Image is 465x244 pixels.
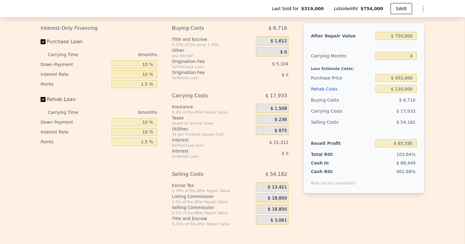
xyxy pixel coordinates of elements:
div: Interest Rate [41,69,109,79]
button: SAVE [391,3,412,14]
div: Resell Profit [311,138,373,149]
span: $ 6,716 [399,98,415,103]
input: Purchase Loan [41,39,46,44]
div: Interest [172,137,240,143]
div: Listing Commission [172,193,253,199]
span: $ 13,421 [268,184,287,190]
div: Selling Costs [311,117,373,128]
div: Origination Fee [172,69,240,76]
span: $ 0 [282,72,288,77]
span: $754,000 [360,6,383,11]
div: Carrying Months [311,50,373,61]
div: 0.33% of the After Repair Value [172,222,253,227]
div: 3¢ per Finished Square Foot [172,132,253,137]
div: for Purchase Loan [172,64,240,69]
div: Carrying Costs [311,106,349,117]
div: for Rehab Loan [172,76,240,80]
button: Show Options [417,2,429,15]
span: $ 17,933 [396,109,415,114]
div: Total ROI [311,151,349,157]
div: Interest-Only Financing [41,23,157,34]
span: $ 18,850 [268,196,287,201]
span: $ 875 [275,128,287,134]
span: $ 18,850 [268,207,287,212]
input: Rehab Loan [41,97,46,102]
div: Buying Costs [311,95,373,106]
span: $ 17,933 [265,90,287,101]
div: Down Payment [41,117,109,127]
div: 6 months [90,50,157,60]
div: Less Estimate Costs: [311,61,417,72]
span: $ 54,182 [265,169,287,180]
div: Rehab Costs [311,83,373,95]
div: for Rehab Loan [172,154,240,159]
div: 2.5% of the After Repair Value [172,199,253,204]
span: 103.64% [396,152,415,157]
div: Purchase Price [311,72,373,83]
span: $ 88,449 [396,161,415,165]
span: $ 1,508 [270,106,287,111]
span: Lotside ARV [334,6,360,12]
div: 0.4% of the After Repair Value [172,110,253,115]
div: Points [41,137,109,147]
div: Interest [172,148,240,154]
span: $ 1,612 [270,38,287,44]
span: $ 5,104 [272,61,288,66]
div: Title and Escrow [172,215,253,222]
div: Interest Rate [41,127,109,137]
div: Other [172,47,253,53]
span: $319,000 [301,6,324,12]
span: $ 6,716 [268,23,287,34]
span: 402.68% [396,169,415,174]
div: Insurance [172,104,253,110]
span: $ 238 [275,117,287,122]
div: 0.33% of the price + 550 [172,42,253,47]
span: $ 0 [280,49,287,55]
span: $ 15,312 [269,140,288,145]
span: Last Sold for [272,6,301,12]
label: Rehab Loan [41,94,109,105]
div: 2.5% of the After Repair Value [172,211,253,215]
div: Taxes [172,115,253,121]
div: Cash ROI [311,168,355,175]
div: Selling Costs [172,169,240,180]
div: Carrying Time [48,50,88,60]
div: based on annual taxes [172,121,253,126]
div: Selling Commission [172,204,253,211]
div: you decide! [172,53,253,58]
span: $ 0 [282,151,288,156]
div: Origination Fee [172,58,240,64]
div: Title and Escrow [172,36,253,42]
div: ROIs are not annualized [311,175,355,186]
span: $ 3,061 [270,218,287,223]
div: 1.78% of the After Repair Value [172,188,253,193]
div: Utilities [172,126,253,132]
div: Points [41,79,109,89]
span: $ 54,182 [396,120,415,125]
div: Carrying Time [48,107,88,117]
div: Buying Costs [172,23,240,34]
div: for Purchase Loan [172,143,240,148]
div: After Repair Value [311,30,373,41]
div: Down Payment [41,60,109,69]
div: Carrying Costs [172,90,240,101]
div: Cash In [311,160,349,166]
div: 6 months [90,107,157,117]
label: Purchase Loan [41,36,109,47]
div: Excise Tax [172,182,253,188]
